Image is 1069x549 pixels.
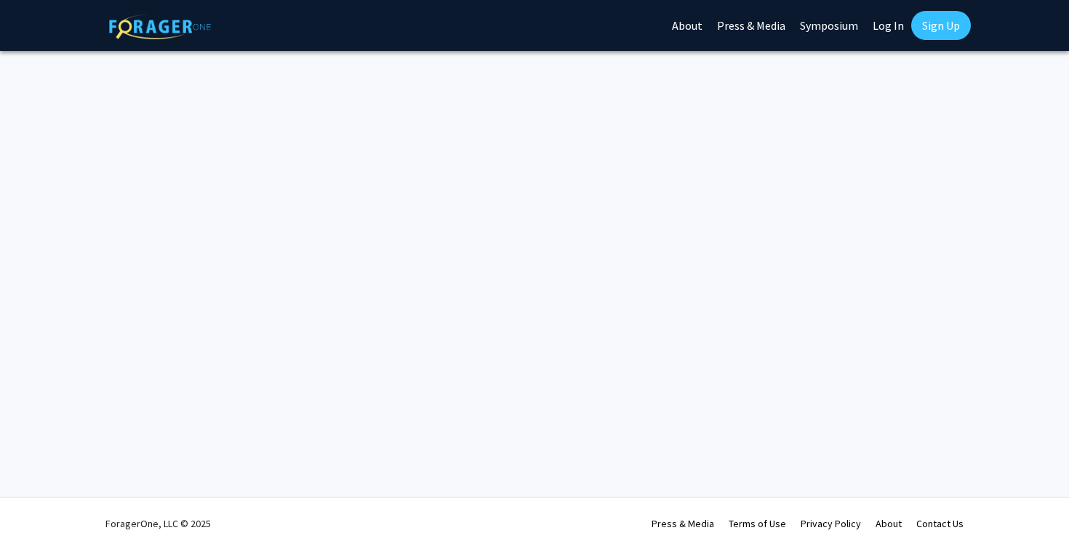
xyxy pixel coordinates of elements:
a: Privacy Policy [801,517,861,530]
div: ForagerOne, LLC © 2025 [105,498,211,549]
a: Press & Media [652,517,714,530]
a: Terms of Use [729,517,786,530]
a: Contact Us [916,517,964,530]
a: Sign Up [911,11,971,40]
img: ForagerOne Logo [109,14,211,39]
a: About [876,517,902,530]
